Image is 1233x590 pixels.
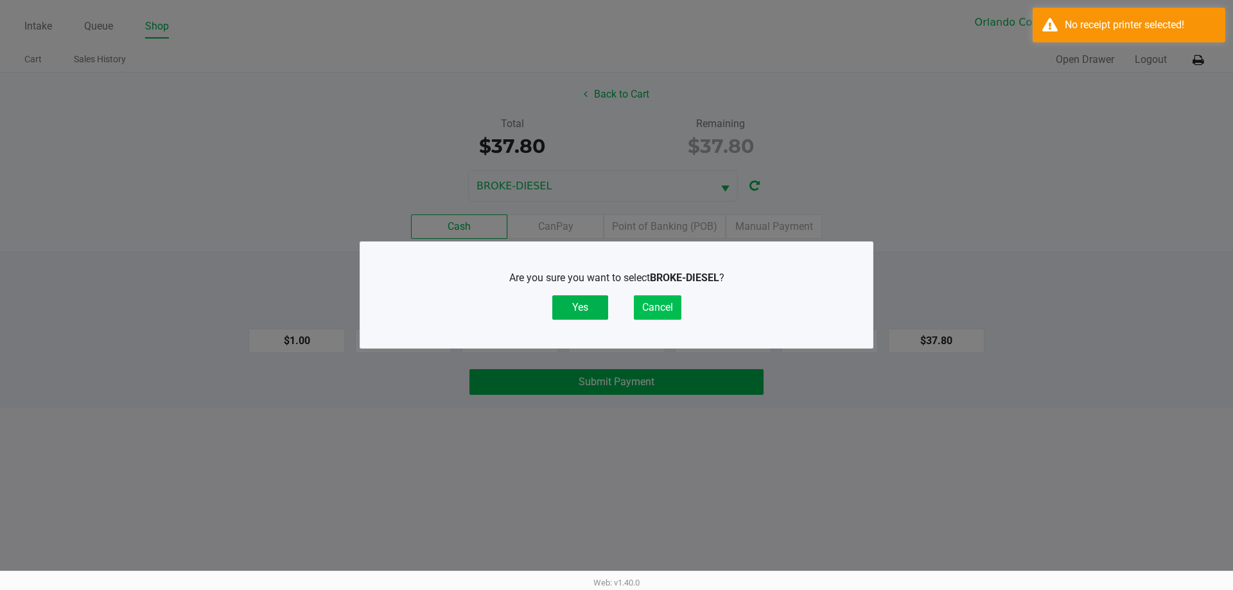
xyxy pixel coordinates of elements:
b: BROKE-DIESEL [650,272,719,284]
div: No receipt printer selected! [1065,17,1216,33]
button: Yes [552,295,608,320]
p: Are you sure you want to select ? [396,270,837,286]
span: Web: v1.40.0 [593,578,640,587]
button: Cancel [634,295,681,320]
